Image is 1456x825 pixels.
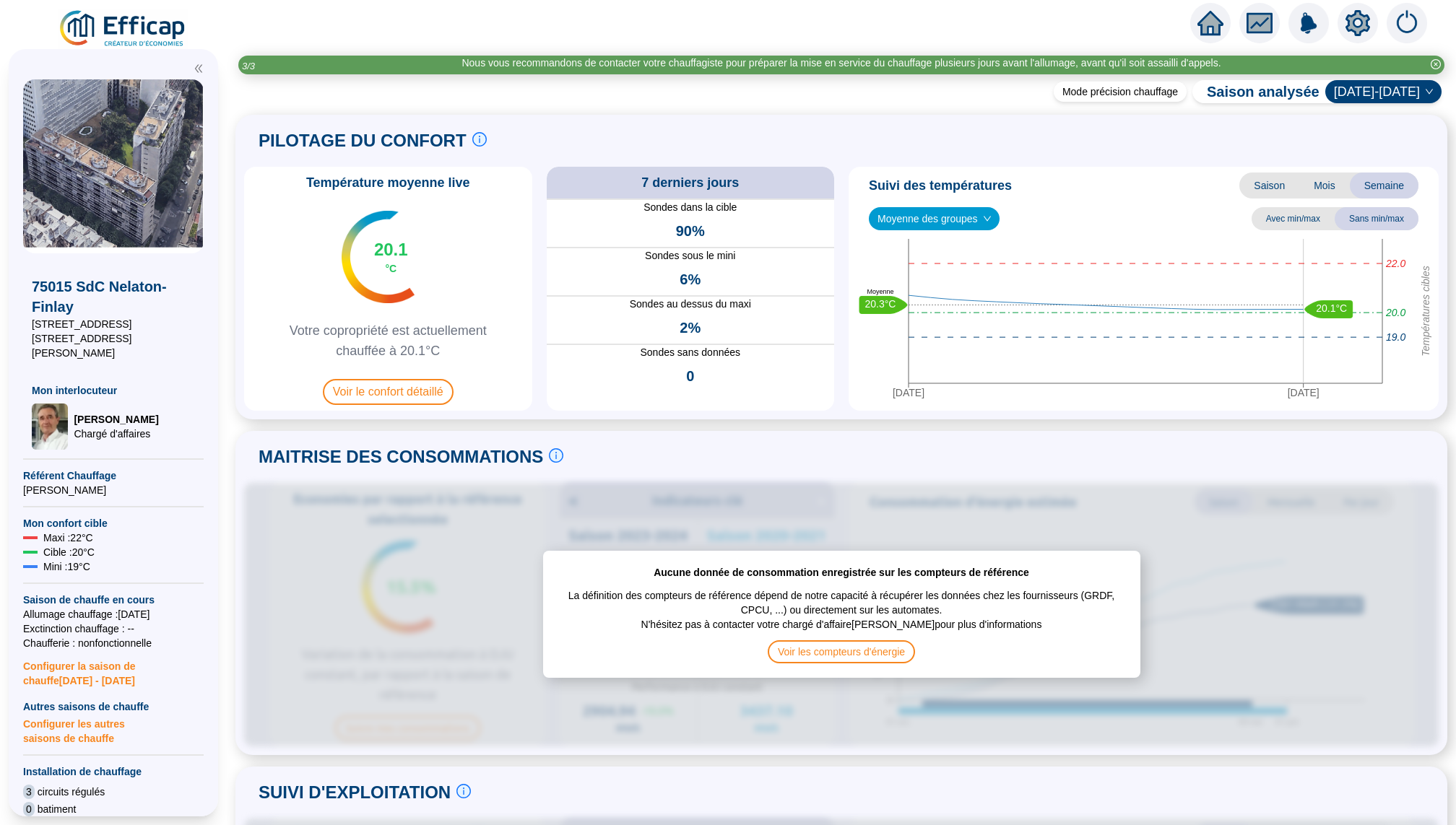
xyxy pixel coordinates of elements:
[1288,3,1329,43] img: alerts
[654,565,1029,580] span: Aucune donnée de consommation enregistrée sur les compteurs de référence
[1420,266,1431,357] tspan: Températures cibles
[472,132,487,147] span: info-circle
[23,636,204,650] span: Chaufferie : non fonctionnelle
[893,387,924,398] tspan: [DATE]
[1425,87,1434,96] span: down
[23,468,204,483] span: Référent Chauffage
[547,297,835,312] span: Sondes au dessus du maxi
[58,9,188,49] img: efficap energie logo
[1252,207,1335,230] span: Avec min/max
[865,298,896,310] text: 20.3°C
[1335,207,1418,230] span: Sans min/max
[23,650,204,688] span: Configurer la saison de chauffe [DATE] - [DATE]
[1385,307,1405,318] tspan: 20.0
[385,261,396,276] span: °C
[342,211,415,303] img: indicateur températures
[32,403,68,450] img: Chargé d'affaires
[23,607,204,621] span: Allumage chauffage : [DATE]
[374,238,408,261] span: 20.1
[547,200,835,215] span: Sondes dans la cible
[686,366,694,386] span: 0
[23,593,204,607] span: Saison de chauffe en cours
[768,640,915,663] span: Voir les compteurs d'énergie
[869,175,1012,196] span: Suivi des températures
[1345,10,1371,36] span: setting
[1299,173,1350,198] span: Mois
[23,699,204,714] span: Autres saisons de chauffe
[461,56,1221,71] div: Nous vous recommandons de contacter votre chauffagiste pour préparer la mise en service du chauff...
[1054,82,1187,102] div: Mode précision chauffage
[877,208,991,230] span: Moyenne des groupes
[43,559,90,574] span: Mini : 19 °C
[641,617,1042,640] span: N'hésitez pas à contacter votre chargé d'affaire [PERSON_NAME] pour plus d'informations
[74,427,158,441] span: Chargé d'affaires
[456,784,471,798] span: info-circle
[74,412,158,427] span: [PERSON_NAME]
[983,214,992,223] span: down
[242,61,255,71] i: 3 / 3
[259,445,543,468] span: MAITRISE DES CONSOMMATIONS
[259,129,467,152] span: PILOTAGE DU CONFORT
[32,317,195,331] span: [STREET_ADDRESS]
[32,276,195,317] span: 75015 SdC Nelaton-Finlay
[1431,59,1441,69] span: close-circle
[250,320,526,361] span: Votre copropriété est actuellement chauffée à 20.1°C
[23,714,204,746] span: Configurer les autres saisons de chauffe
[1288,387,1319,398] tspan: [DATE]
[680,269,701,289] span: 6%
[680,318,701,338] span: 2%
[32,383,195,398] span: Mon interlocuteur
[1334,81,1433,102] span: 2025-2026
[323,379,454,405] span: Voir le confort détaillé
[867,288,893,295] text: Moyenne
[558,580,1126,617] span: La définition des compteurs de référence dépend de notre capacité à récupérer les données chez le...
[1192,82,1319,102] span: Saison analysée
[1316,302,1347,314] text: 20.1°C
[23,516,204,531] span: Mon confort cible
[1239,173,1299,198] span: Saison
[676,221,705,241] span: 90%
[1387,3,1427,43] img: alerts
[1350,173,1418,198] span: Semaine
[23,764,204,779] span: Installation de chauffage
[547,345,835,360] span: Sondes sans données
[23,483,204,497] span: [PERSON_NAME]
[38,802,77,816] span: batiment
[547,248,835,263] span: Sondes sous le mini
[259,781,451,804] span: SUIVI D'EXPLOITATION
[38,785,105,799] span: circuits régulés
[23,802,35,816] span: 0
[1385,258,1405,269] tspan: 22.0
[32,331,195,360] span: [STREET_ADDRESS][PERSON_NAME]
[298,173,479,193] span: Température moyenne live
[43,545,95,559] span: Cible : 20 °C
[194,64,204,74] span: double-left
[1247,10,1273,36] span: fund
[23,785,35,799] span: 3
[1197,10,1223,36] span: home
[549,448,563,463] span: info-circle
[23,621,204,636] span: Exctinction chauffage : --
[641,173,739,193] span: 7 derniers jours
[43,531,93,545] span: Maxi : 22 °C
[1386,331,1405,343] tspan: 19.0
